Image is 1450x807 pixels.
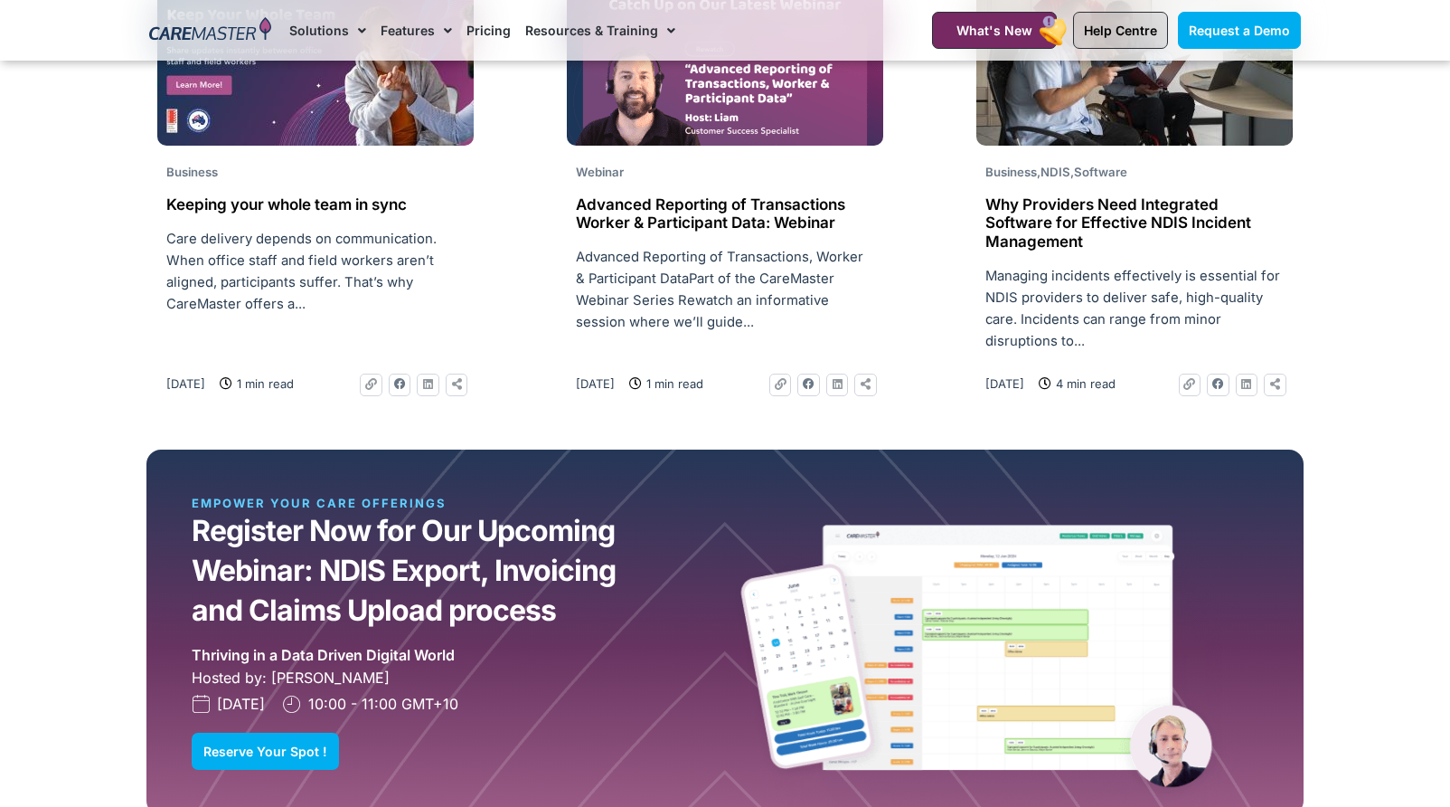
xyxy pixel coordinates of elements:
[192,495,522,511] div: EMPOWER YOUR CARE OFFERINGS
[1040,165,1070,179] span: NDIS
[1073,12,1168,49] a: Help Centre
[956,23,1032,38] span: What's New
[232,374,294,394] span: 1 min read
[985,265,1284,352] p: Managing incidents effectively is essential for NDIS providers to deliver safe, high-quality care...
[576,165,624,179] span: Webinar
[985,165,1127,179] span: , ,
[166,376,205,391] time: [DATE]
[192,693,265,715] a: [DATE]
[985,195,1284,251] h2: Why Providers Need Integrated Software for Effective NDIS Incident Management
[932,12,1057,49] a: What's New
[192,511,633,631] h2: Register Now for Our Upcoming Webinar: NDIS Export, Invoicing and Claims Upload process
[166,374,205,394] a: [DATE]
[1074,165,1127,179] span: Software
[576,195,874,233] h2: Advanced Reporting of Transactions Worker & Participant Data: Webinar
[166,165,218,179] span: Business
[192,644,455,667] div: Thriving in a Data Driven Digital World
[166,195,465,214] h2: Keeping your whole team in sync
[985,165,1037,179] span: Business
[985,374,1024,394] a: [DATE]
[203,745,327,758] span: Reserve Your Spot !
[192,733,339,770] a: Reserve Your Spot !
[1189,23,1290,38] span: Request a Demo
[166,228,465,315] p: Care delivery depends on communication. When office staff and field workers aren’t aligned, parti...
[1178,12,1301,49] a: Request a Demo
[576,376,615,391] time: [DATE]
[576,374,615,394] a: [DATE]
[1051,374,1116,394] span: 4 min read
[985,376,1024,391] time: [DATE]
[283,693,458,715] a: 10:00 - 11:00 GMT+10
[576,246,874,333] p: Advanced Reporting of Transactions, Worker & Participant DataPart of the CareMaster Webinar Serie...
[1084,23,1157,38] span: Help Centre
[642,374,703,394] span: 1 min read
[192,667,725,688] div: Hosted by: [PERSON_NAME]
[149,17,271,44] img: CareMaster Logo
